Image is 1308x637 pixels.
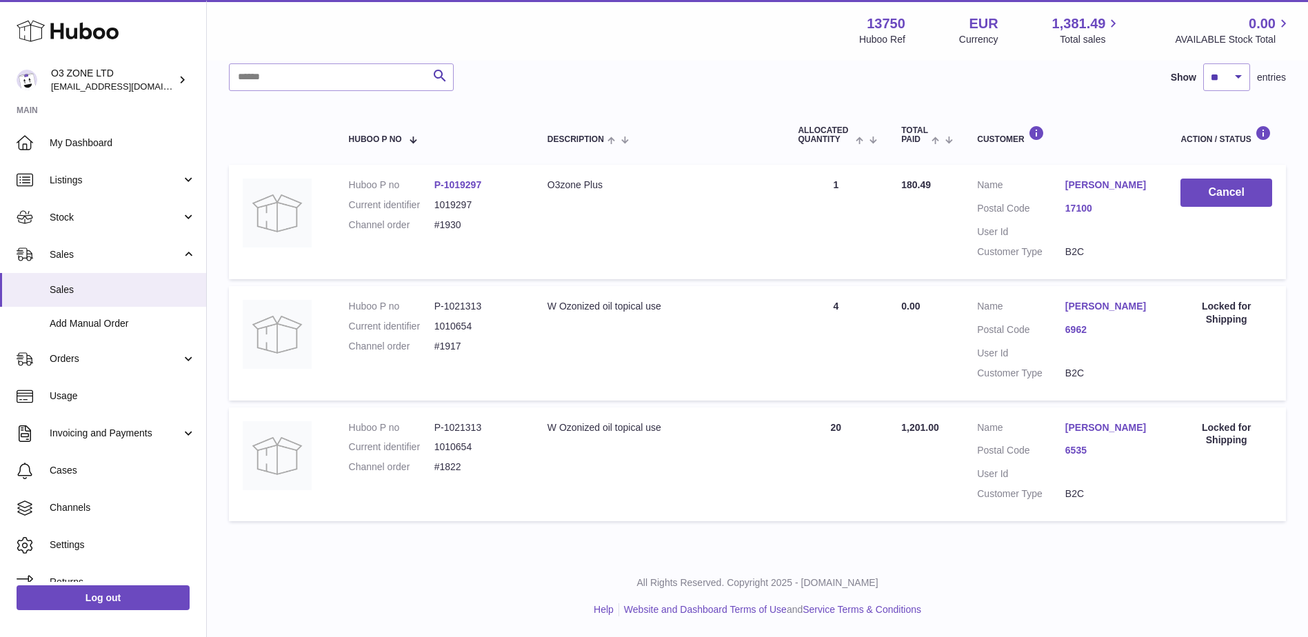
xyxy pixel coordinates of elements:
dt: Channel order [349,340,434,353]
td: 1 [784,165,887,279]
dt: Name [977,421,1065,438]
dt: Current identifier [349,320,434,333]
span: Huboo P no [349,135,402,144]
a: P-1019297 [434,179,482,190]
div: O3zone Plus [547,179,771,192]
a: 6535 [1065,444,1154,457]
dt: Huboo P no [349,421,434,434]
span: AVAILABLE Stock Total [1175,33,1291,46]
dd: 1010654 [434,441,520,454]
span: Total paid [901,126,928,144]
label: Show [1171,71,1196,84]
dd: P-1021313 [434,421,520,434]
a: 17100 [1065,202,1154,215]
a: Website and Dashboard Terms of Use [624,604,787,615]
strong: 13750 [867,14,905,33]
dd: #1930 [434,219,520,232]
dt: Huboo P no [349,179,434,192]
dt: Customer Type [977,487,1065,501]
span: ALLOCATED Quantity [798,126,852,144]
div: Huboo Ref [859,33,905,46]
dt: Postal Code [977,323,1065,340]
a: Service Terms & Conditions [803,604,921,615]
dd: 1010654 [434,320,520,333]
span: Invoicing and Payments [50,427,181,440]
span: My Dashboard [50,136,196,150]
dd: P-1021313 [434,300,520,313]
dt: Postal Code [977,444,1065,461]
span: Cases [50,464,196,477]
dt: Current identifier [349,441,434,454]
img: no-photo-large.jpg [243,300,312,369]
span: Sales [50,248,181,261]
a: Log out [17,585,190,610]
div: O3 ZONE LTD [51,67,175,93]
button: Cancel [1180,179,1272,207]
dt: Name [977,179,1065,195]
dt: Channel order [349,219,434,232]
td: 4 [784,286,887,401]
dt: User Id [977,225,1065,239]
span: 180.49 [901,179,931,190]
div: W Ozonized oil topical use [547,300,771,313]
dd: B2C [1065,487,1154,501]
a: [PERSON_NAME] [1065,421,1154,434]
dt: Current identifier [349,199,434,212]
span: 0.00 [901,301,920,312]
span: Usage [50,390,196,403]
img: no-photo-large.jpg [243,179,312,247]
span: 1,381.49 [1052,14,1106,33]
dt: Customer Type [977,367,1065,380]
dt: Name [977,300,1065,316]
img: hello@o3zoneltd.co.uk [17,70,37,90]
dd: B2C [1065,367,1154,380]
div: Currency [959,33,998,46]
div: Locked for Shipping [1180,421,1272,447]
p: All Rights Reserved. Copyright 2025 - [DOMAIN_NAME] [218,576,1297,589]
span: Returns [50,576,196,589]
span: Stock [50,211,181,224]
strong: EUR [969,14,998,33]
span: [EMAIL_ADDRESS][DOMAIN_NAME] [51,81,203,92]
span: Description [547,135,604,144]
a: Help [594,604,614,615]
div: Customer [977,125,1153,144]
span: 0.00 [1249,14,1276,33]
dt: User Id [977,347,1065,360]
div: W Ozonized oil topical use [547,421,771,434]
a: 1,381.49 Total sales [1052,14,1122,46]
span: Orders [50,352,181,365]
dt: Channel order [349,461,434,474]
span: Add Manual Order [50,317,196,330]
dd: #1822 [434,461,520,474]
dd: 1019297 [434,199,520,212]
dt: Postal Code [977,202,1065,219]
span: Total sales [1060,33,1121,46]
span: Settings [50,538,196,552]
dt: Huboo P no [349,300,434,313]
img: no-photo-large.jpg [243,421,312,490]
span: Channels [50,501,196,514]
a: 6962 [1065,323,1154,336]
span: Listings [50,174,181,187]
li: and [619,603,921,616]
a: [PERSON_NAME] [1065,179,1154,192]
span: entries [1257,71,1286,84]
div: Locked for Shipping [1180,300,1272,326]
span: 1,201.00 [901,422,939,433]
td: 20 [784,407,887,522]
dd: #1917 [434,340,520,353]
dt: Customer Type [977,245,1065,259]
span: Sales [50,283,196,296]
a: 0.00 AVAILABLE Stock Total [1175,14,1291,46]
a: [PERSON_NAME] [1065,300,1154,313]
dt: User Id [977,467,1065,481]
div: Action / Status [1180,125,1272,144]
dd: B2C [1065,245,1154,259]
